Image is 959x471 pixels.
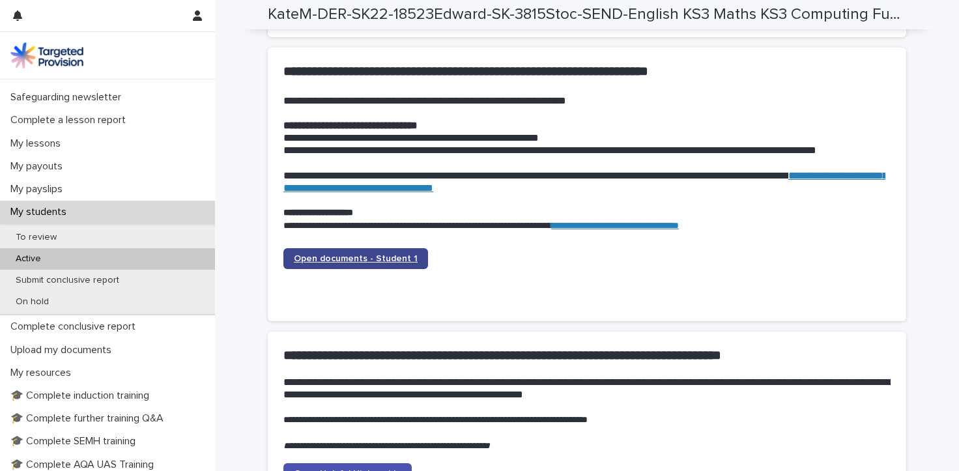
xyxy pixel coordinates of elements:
p: Safeguarding newsletter [5,91,132,104]
p: My students [5,206,77,218]
p: 🎓 Complete further training Q&A [5,412,174,425]
p: On hold [5,296,59,307]
p: Active [5,253,51,264]
p: To review [5,232,67,243]
img: M5nRWzHhSzIhMunXDL62 [10,42,83,68]
p: Complete a lesson report [5,114,136,126]
p: My resources [5,367,81,379]
p: Upload my documents [5,344,122,356]
p: My payouts [5,160,73,173]
p: Complete conclusive report [5,321,146,333]
p: My lessons [5,137,71,150]
a: Open documents - Student 1 [283,248,428,269]
p: Submit conclusive report [5,275,130,286]
p: 🎓 Complete SEMH training [5,435,146,448]
span: Open documents - Student 1 [294,254,418,263]
p: 🎓 Complete induction training [5,390,160,402]
p: 🎓 Complete AQA UAS Training [5,459,164,471]
h2: KateM-DER-SK22-18523Edward-SK-3815Stoc-SEND-English KS3 Maths KS3 Computing Functional Skills-16313 [268,5,901,24]
p: My payslips [5,183,73,195]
